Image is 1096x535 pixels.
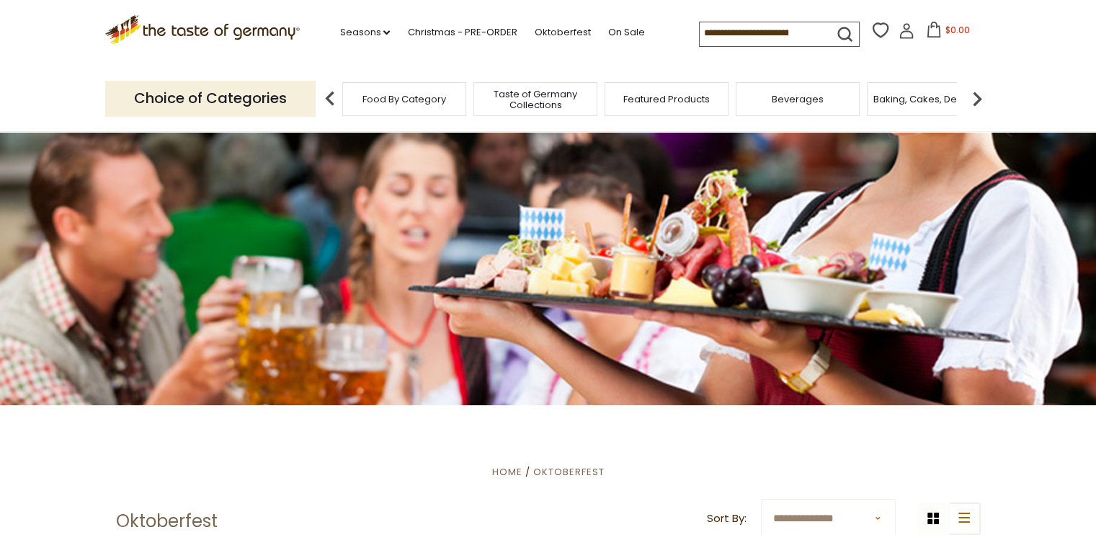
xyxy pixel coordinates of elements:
button: $0.00 [917,22,979,43]
a: Taste of Germany Collections [478,89,593,110]
p: Choice of Categories [105,81,316,116]
a: Oktoberfest [534,25,590,40]
a: Home [491,465,522,479]
h1: Oktoberfest [116,510,218,532]
a: Featured Products [623,94,710,105]
a: Christmas - PRE-ORDER [407,25,517,40]
a: On Sale [607,25,644,40]
a: Beverages [772,94,824,105]
img: next arrow [963,84,992,113]
img: previous arrow [316,84,344,113]
a: Baking, Cakes, Desserts [873,94,985,105]
a: Oktoberfest [533,465,605,479]
label: Sort By: [707,510,747,528]
a: Seasons [339,25,390,40]
a: Food By Category [362,94,446,105]
span: $0.00 [945,24,969,36]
